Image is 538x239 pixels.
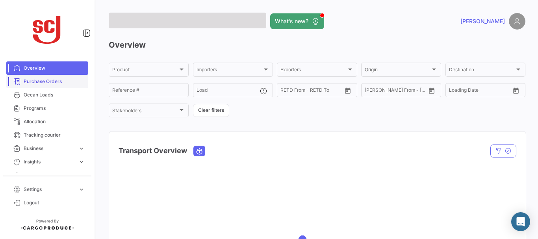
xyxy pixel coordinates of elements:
span: Purchase Orders [24,78,85,85]
span: Origin [365,68,430,74]
span: Product [112,68,178,74]
input: From [280,89,291,94]
img: scj_logo1.svg [28,9,67,49]
button: Open calendar [426,85,438,96]
span: Overview [24,65,85,72]
h3: Overview [109,39,525,50]
span: Programs [24,105,85,112]
span: expand_more [78,186,85,193]
span: Importers [197,68,262,74]
h4: Transport Overview [119,145,187,156]
input: To [381,89,410,94]
button: Open calendar [342,85,354,96]
button: Ocean [194,146,205,156]
span: Logout [24,199,85,206]
div: Abrir Intercom Messenger [511,212,530,231]
span: Ocean Loads [24,91,85,98]
input: From [365,89,376,94]
span: expand_more [78,145,85,152]
input: To [297,89,326,94]
button: Clear filters [193,104,229,117]
a: Ocean Loads [6,88,88,102]
a: Programs [6,102,88,115]
span: Insights [24,158,75,165]
span: Stakeholders [112,109,178,115]
button: Open calendar [510,85,522,96]
a: Allocation [6,115,88,128]
input: From [449,89,460,94]
a: Carbon Footprint [6,169,88,182]
span: Allocation [24,118,85,125]
img: placeholder-user.png [509,13,525,30]
span: Tracking courier [24,132,85,139]
span: Business [24,145,75,152]
input: To [466,89,495,94]
a: Tracking courier [6,128,88,142]
span: Settings [24,186,75,193]
a: Overview [6,61,88,75]
span: expand_more [78,158,85,165]
span: Exporters [280,68,346,74]
span: Carbon Footprint [24,172,85,179]
span: [PERSON_NAME] [460,17,505,25]
span: Destination [449,68,515,74]
span: What's new? [275,17,308,25]
a: Purchase Orders [6,75,88,88]
button: What's new? [270,13,324,29]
